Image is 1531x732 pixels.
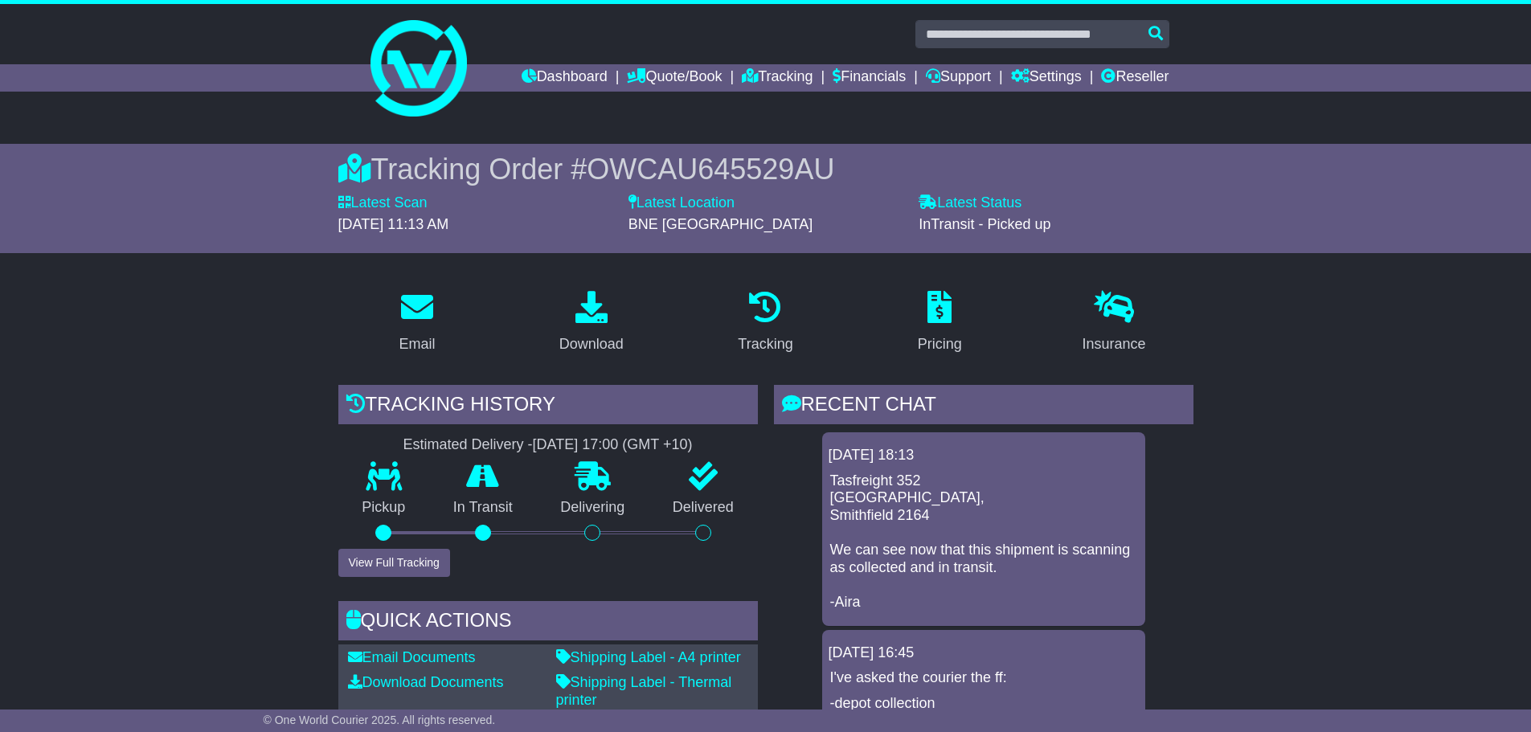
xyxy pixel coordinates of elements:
p: Delivering [537,499,649,517]
a: Reseller [1101,64,1169,92]
a: Quote/Book [627,64,722,92]
label: Latest Location [628,194,735,212]
div: [DATE] 18:13 [829,447,1139,464]
a: Insurance [1072,285,1156,361]
a: Shipping Label - Thermal printer [556,674,732,708]
span: OWCAU645529AU [587,153,834,186]
a: Tracking [727,285,803,361]
a: Financials [833,64,906,92]
a: Support [926,64,991,92]
div: Pricing [918,333,962,355]
div: Email [399,333,435,355]
a: Download Documents [348,674,504,690]
div: Estimated Delivery - [338,436,758,454]
a: Dashboard [522,64,608,92]
a: Settings [1011,64,1082,92]
span: © One World Courier 2025. All rights reserved. [264,714,496,726]
div: Download [559,333,624,355]
a: Shipping Label - A4 printer [556,649,741,665]
label: Latest Scan [338,194,428,212]
div: Tracking history [338,385,758,428]
div: [DATE] 16:45 [829,644,1139,662]
a: Email [388,285,445,361]
p: Delivered [649,499,758,517]
p: I've asked the courier the ff: [830,669,1137,687]
label: Latest Status [919,194,1021,212]
a: Download [549,285,634,361]
p: -depot collection [830,695,1137,713]
button: View Full Tracking [338,549,450,577]
a: Email Documents [348,649,476,665]
p: In Transit [429,499,537,517]
span: BNE [GEOGRAPHIC_DATA] [628,216,813,232]
p: Tasfreight 352 [GEOGRAPHIC_DATA], Smithfield 2164 We can see now that this shipment is scanning a... [830,472,1137,611]
a: Pricing [907,285,972,361]
div: Tracking Order # [338,152,1193,186]
div: RECENT CHAT [774,385,1193,428]
p: Pickup [338,499,430,517]
div: Tracking [738,333,792,355]
div: [DATE] 17:00 (GMT +10) [533,436,693,454]
span: InTransit - Picked up [919,216,1050,232]
span: [DATE] 11:13 AM [338,216,449,232]
div: Insurance [1083,333,1146,355]
a: Tracking [742,64,813,92]
div: Quick Actions [338,601,758,644]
